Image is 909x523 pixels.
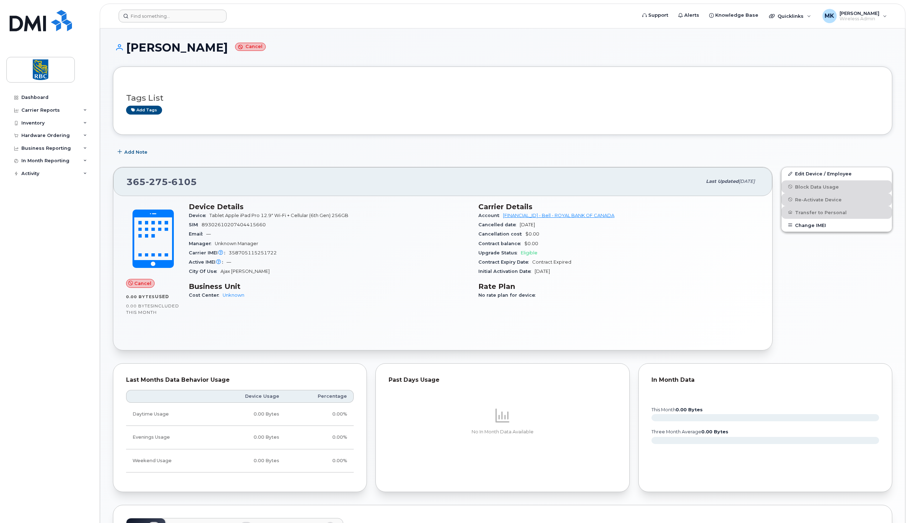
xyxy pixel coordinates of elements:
[189,259,227,265] span: Active IMEI
[126,176,197,187] span: 365
[781,167,892,180] a: Edit Device / Employee
[189,250,229,255] span: Carrier IMEI
[126,106,162,115] a: Add tags
[189,282,470,291] h3: Business Unit
[189,269,220,274] span: City Of Use
[478,269,535,274] span: Initial Activation Date
[126,449,354,472] tr: Friday from 6:00pm to Monday 8:00am
[126,449,210,472] td: Weekend Usage
[210,449,286,472] td: 0.00 Bytes
[676,407,703,412] tspan: 0.00 Bytes
[286,403,354,426] td: 0.00%
[220,269,270,274] span: Ajax [PERSON_NAME]
[535,269,550,274] span: [DATE]
[189,241,215,246] span: Manager
[126,426,210,449] td: Evenings Usage
[229,250,277,255] span: 358705115251722
[124,149,147,155] span: Add Note
[739,179,755,184] span: [DATE]
[520,222,535,227] span: [DATE]
[478,231,525,237] span: Cancellation cost
[126,403,210,426] td: Daytime Usage
[795,197,842,202] span: Re-Activate Device
[134,280,151,287] span: Cancel
[189,292,223,298] span: Cost Center
[478,241,524,246] span: Contract balance
[227,259,231,265] span: —
[478,259,532,265] span: Contract Expiry Date
[525,231,539,237] span: $0.00
[126,94,879,102] h3: Tags List
[781,219,892,232] button: Change IMEI
[286,390,354,403] th: Percentage
[113,146,154,158] button: Add Note
[651,376,879,384] div: In Month Data
[532,259,571,265] span: Contract Expired
[478,292,539,298] span: No rate plan for device
[781,193,892,206] button: Re-Activate Device
[478,213,503,218] span: Account
[189,222,202,227] span: SIM
[113,41,892,54] h1: [PERSON_NAME]
[155,294,169,299] span: used
[286,426,354,449] td: 0.00%
[210,390,286,403] th: Device Usage
[389,376,616,384] div: Past Days Usage
[209,213,348,218] span: Tablet Apple iPad Pro 12.9" Wi-Fi + Cellular (6th Gen) 256GB
[126,303,153,308] span: 0.00 Bytes
[189,213,209,218] span: Device
[478,202,759,211] h3: Carrier Details
[478,222,520,227] span: Cancelled date
[126,426,354,449] tr: Weekdays from 6:00pm to 8:00am
[478,282,759,291] h3: Rate Plan
[521,250,537,255] span: Eligible
[189,231,206,237] span: Email
[202,222,266,227] span: 89302610207404415660
[223,292,244,298] a: Unknown
[701,429,728,434] tspan: 0.00 Bytes
[651,407,703,412] text: this month
[215,241,258,246] span: Unknown Manager
[210,403,286,426] td: 0.00 Bytes
[781,180,892,193] button: Block Data Usage
[478,250,521,255] span: Upgrade Status
[126,303,179,315] span: included this month
[210,426,286,449] td: 0.00 Bytes
[206,231,211,237] span: —
[126,294,155,299] span: 0.00 Bytes
[235,43,266,51] small: Cancel
[146,176,168,187] span: 275
[781,206,892,219] button: Transfer to Personal
[389,429,616,435] p: No In Month Data Available
[286,449,354,472] td: 0.00%
[126,376,354,384] div: Last Months Data Behavior Usage
[651,429,728,434] text: three month average
[524,241,538,246] span: $0.00
[706,179,739,184] span: Last updated
[503,213,614,218] a: [FINANCIAL_ID] - Bell - ROYAL BANK OF CANADA
[189,202,470,211] h3: Device Details
[168,176,197,187] span: 6105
